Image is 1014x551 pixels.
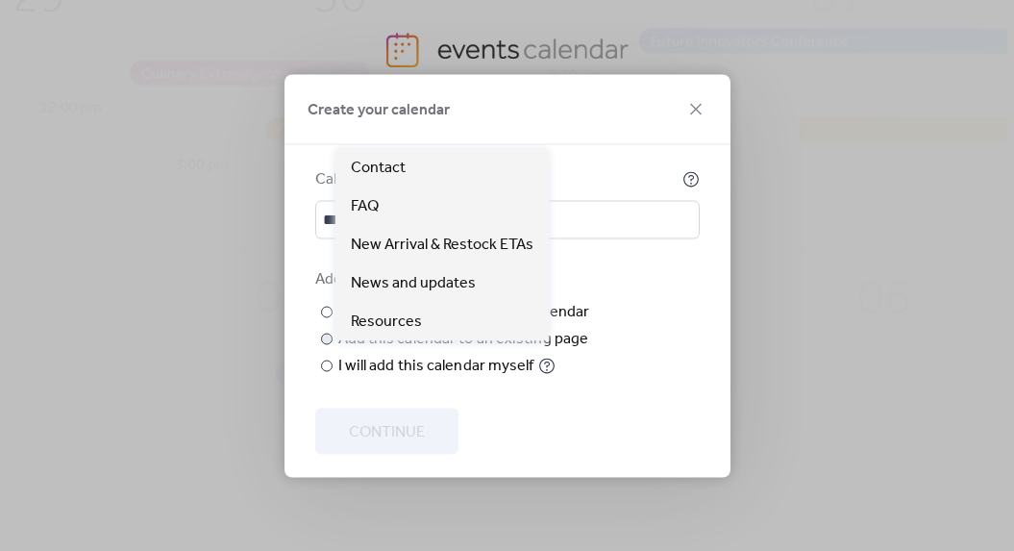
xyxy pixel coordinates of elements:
[338,354,534,377] div: I will add this calendar myself
[351,234,533,257] span: New Arrival & Restock ETAs
[308,98,450,121] span: Create your calendar
[351,311,422,334] span: Resources
[351,272,476,295] span: News and updates
[315,167,679,190] div: Calendar name
[351,157,406,180] span: Contact
[315,267,696,290] div: Add calendar to your site
[351,195,379,218] span: FAQ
